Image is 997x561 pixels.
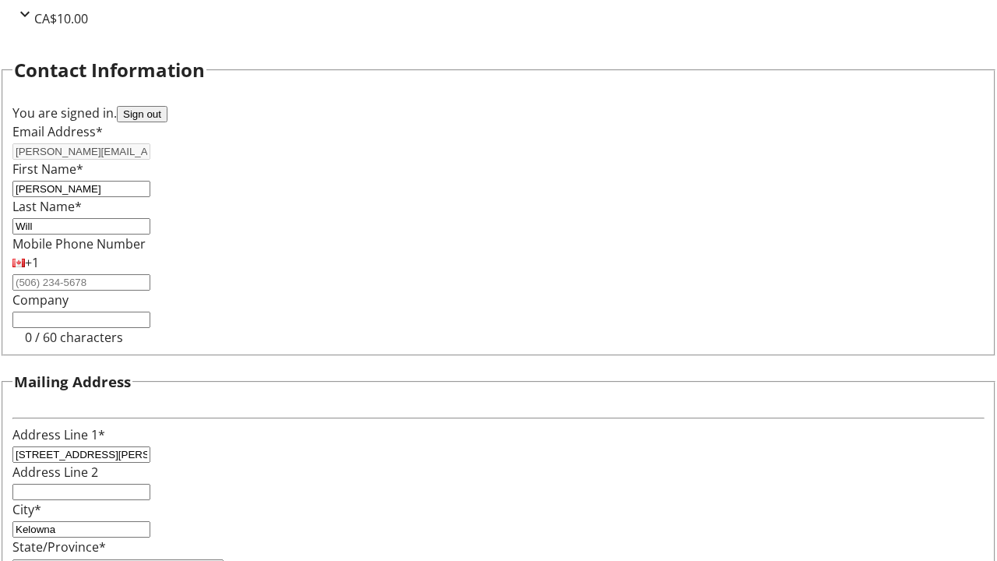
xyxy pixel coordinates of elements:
tr-character-limit: 0 / 60 characters [25,329,123,346]
label: State/Province* [12,538,106,556]
div: You are signed in. [12,104,985,122]
label: City* [12,501,41,518]
label: Address Line 1* [12,426,105,443]
h2: Contact Information [14,56,205,84]
h3: Mailing Address [14,371,131,393]
span: CA$10.00 [34,10,88,27]
label: Company [12,291,69,309]
label: Last Name* [12,198,82,215]
input: Address [12,446,150,463]
label: Mobile Phone Number [12,235,146,252]
input: (506) 234-5678 [12,274,150,291]
label: Address Line 2 [12,464,98,481]
label: First Name* [12,161,83,178]
button: Sign out [117,106,167,122]
label: Email Address* [12,123,103,140]
input: City [12,521,150,538]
